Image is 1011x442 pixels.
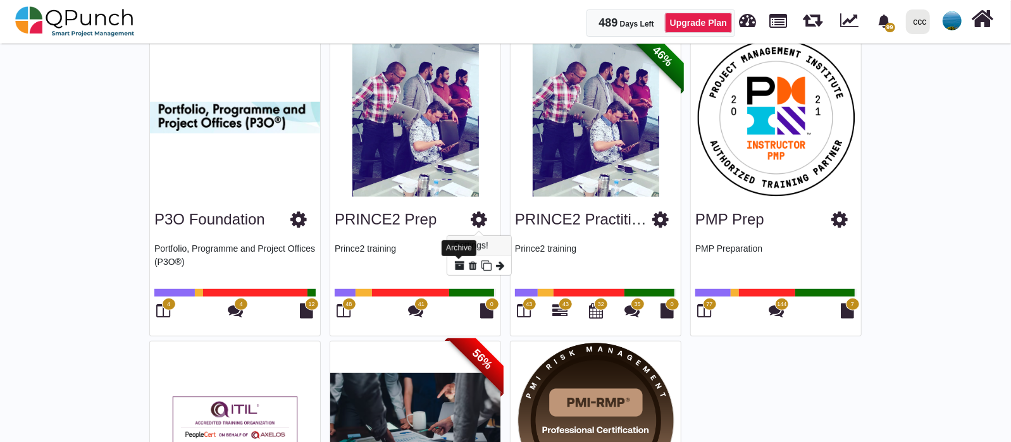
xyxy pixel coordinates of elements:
h3: PRINCE2 Prep [335,211,437,229]
span: Aamir D [943,11,962,30]
span: 7 [851,300,854,309]
i: Copy [481,261,492,271]
a: ccc [900,1,935,42]
a: PRINCE2 Prep [335,211,437,228]
h3: PRINCE2 Practitioner [515,211,653,229]
i: Gantt [552,303,568,318]
i: Board [518,303,531,318]
a: bell fill99 [870,1,901,40]
p: Prince2 training [515,242,676,280]
i: More Settings [496,261,505,271]
h3: Settings! [447,236,511,256]
a: 43 [552,308,568,318]
i: Document Library [661,303,674,318]
span: Days Left [620,20,654,28]
span: 41 [418,300,425,309]
a: PMP Prep [695,211,764,228]
i: Punch Discussions [228,303,243,318]
div: Archive [442,240,476,256]
p: PMP Preparation [695,242,857,280]
span: Projects [770,8,788,28]
a: Upgrade Plan [665,13,732,33]
img: qpunch-sp.fa6292f.png [15,3,135,40]
svg: bell fill [878,15,891,28]
img: avatar [943,11,962,30]
span: 0 [671,300,674,309]
i: Document Library [841,303,855,318]
span: 99 [885,23,895,32]
div: ccc [914,11,927,33]
h3: PMP Prep [695,211,764,229]
span: Sprints [803,6,822,27]
span: 489 [599,16,617,29]
a: P3O Foundation [154,211,265,228]
a: avatar [935,1,969,41]
i: Punch Discussions [624,303,640,318]
div: Notification [873,9,895,32]
i: Document Library [481,303,494,318]
span: 4 [167,300,170,309]
span: 43 [562,300,569,309]
span: 4 [239,300,242,309]
i: Board [698,303,712,318]
i: Delete [469,261,477,271]
i: Punch Discussions [408,303,423,318]
i: Home [972,7,994,31]
p: Portfolio, Programme and Project Offices (P3O®) [154,242,316,280]
i: Board [337,303,351,318]
div: Dynamic Report [834,1,870,42]
i: Board [157,303,171,318]
h3: P3O Foundation [154,211,265,229]
span: 46% [628,21,698,92]
span: 48 [345,300,352,309]
span: 56% [447,324,518,394]
i: Document Library [301,303,314,318]
span: 144 [777,300,786,309]
i: Punch Discussions [769,303,784,318]
i: Calendar [589,303,603,318]
span: 0 [490,300,493,309]
p: Prince2 training [335,242,496,280]
span: 12 [308,300,314,309]
span: 32 [598,300,604,309]
span: 77 [706,300,712,309]
a: PRINCE2 Practitioner [515,211,662,228]
span: 35 [635,300,641,309]
span: 43 [526,300,532,309]
span: Dashboard [740,8,757,27]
